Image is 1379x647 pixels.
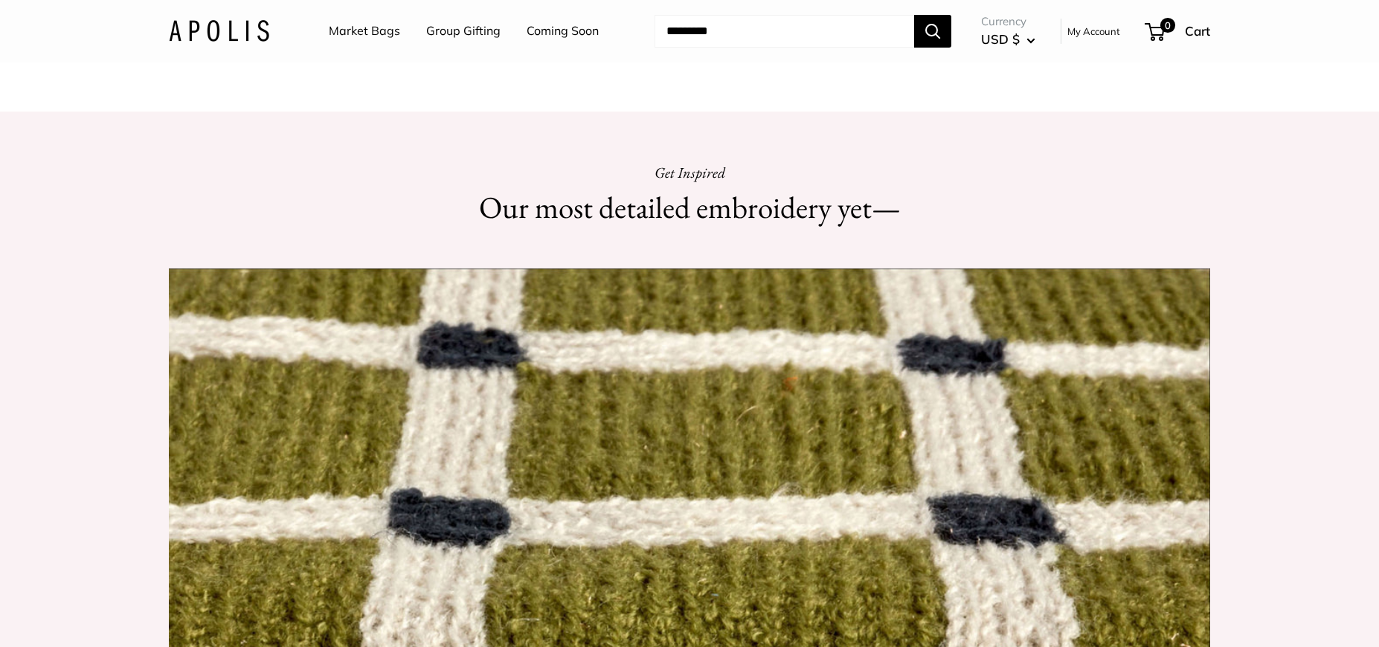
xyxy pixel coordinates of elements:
a: 0 Cart [1146,19,1210,43]
p: Get Inspired [429,159,950,186]
span: Currency [981,11,1035,32]
a: Coming Soon [527,20,599,42]
h2: Our most detailed embroidery yet— [429,186,950,230]
a: Group Gifting [426,20,501,42]
span: Cart [1185,23,1210,39]
span: 0 [1160,18,1175,33]
span: USD $ [981,31,1020,47]
button: Search [914,15,951,48]
button: USD $ [981,28,1035,51]
a: Market Bags [329,20,400,42]
img: Apolis [169,20,269,42]
a: My Account [1067,22,1120,40]
input: Search... [655,15,914,48]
